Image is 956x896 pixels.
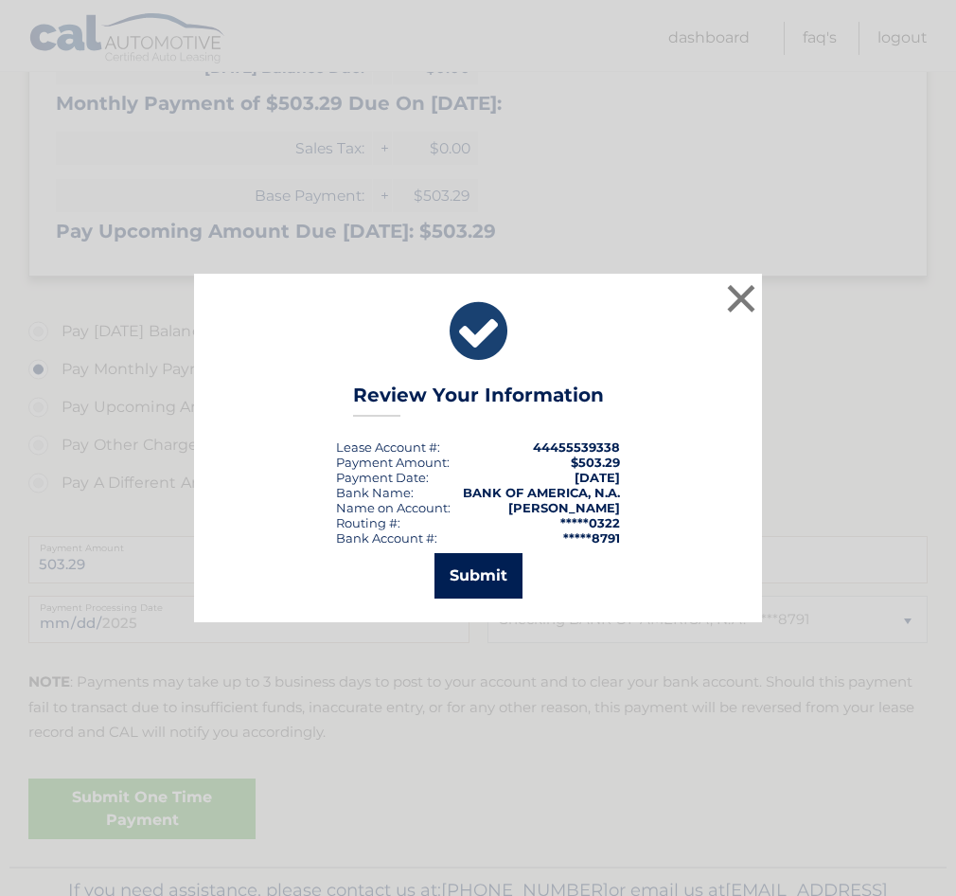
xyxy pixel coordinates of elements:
div: Bank Account #: [336,530,437,546]
strong: [PERSON_NAME] [508,500,620,515]
div: Routing #: [336,515,400,530]
span: $503.29 [571,455,620,470]
div: : [336,470,429,485]
div: Name on Account: [336,500,451,515]
button: × [722,279,760,317]
strong: BANK OF AMERICA, N.A. [463,485,620,500]
span: Payment Date [336,470,426,485]
span: [DATE] [575,470,620,485]
div: Payment Amount: [336,455,450,470]
h3: Review Your Information [353,384,604,417]
strong: 44455539338 [533,439,620,455]
div: Lease Account #: [336,439,440,455]
div: Bank Name: [336,485,414,500]
button: Submit [434,553,522,599]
